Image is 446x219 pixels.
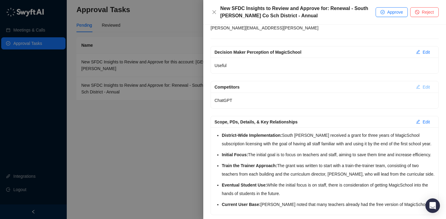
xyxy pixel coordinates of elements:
span: check-circle [380,10,385,14]
strong: Train the Trainer Approach: [222,163,277,168]
strong: District-Wide Implementation: [222,133,282,138]
span: [PERSON_NAME][EMAIL_ADDRESS][PERSON_NAME] [211,25,319,30]
span: Edit [423,49,430,56]
div: New SFDC Insights to Review and Approve for: Renewal - South [PERSON_NAME] Co Sch District - Annual [220,5,376,19]
button: Edit [411,82,435,92]
span: edit [416,85,420,89]
p: Useful [215,61,435,70]
button: Close [211,8,218,16]
div: Scope, PDs, Details, & Key Relationships [215,119,411,125]
span: close [212,10,217,15]
button: Approve [376,7,408,17]
span: Reject [422,9,434,15]
button: Edit [411,47,435,57]
button: Edit [411,117,435,127]
li: [PERSON_NAME] noted that many teachers already had the free version of MagicSchool. [222,200,435,209]
div: Competitors [215,84,411,90]
button: Reject [410,7,439,17]
li: South [PERSON_NAME] received a grant for three years of MagicSchool subscription licensing with t... [222,131,435,148]
span: stop [415,10,419,14]
div: Decision Maker Perception of MagicSchool [215,49,411,56]
span: Approve [387,9,403,15]
strong: Eventual Student Use: [222,183,267,187]
li: The initial goal is to focus on teachers and staff, aiming to save them time and increase efficie... [222,150,435,159]
strong: Initial Focus: [222,152,248,157]
span: Edit [423,119,430,125]
span: edit [416,50,420,54]
li: The grant was written to start with a train-the-trainer team, consisting of two teachers from eac... [222,161,435,178]
strong: Current User Base: [222,202,261,207]
span: Edit [423,84,430,90]
p: ChatGPT [215,96,435,105]
li: While the initial focus is on staff, there is consideration of getting MagicSchool into the hands... [222,181,435,198]
div: Open Intercom Messenger [425,198,440,213]
span: edit [416,120,420,124]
